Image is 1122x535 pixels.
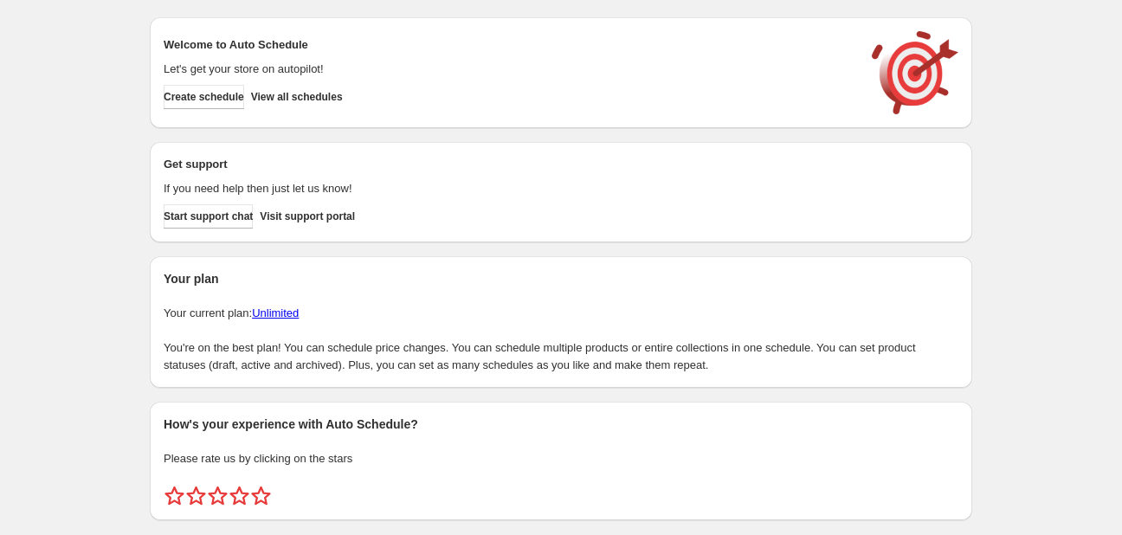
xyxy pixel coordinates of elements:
h2: Get support [164,156,854,173]
h2: How's your experience with Auto Schedule? [164,416,958,433]
span: Create schedule [164,90,244,104]
span: View all schedules [251,90,343,104]
button: Create schedule [164,85,244,109]
p: If you need help then just let us know! [164,180,854,197]
p: Your current plan: [164,305,958,322]
button: View all schedules [251,85,343,109]
h2: Welcome to Auto Schedule [164,36,854,54]
h2: Your plan [164,270,958,287]
span: Start support chat [164,209,253,223]
p: Let's get your store on autopilot! [164,61,854,78]
a: Unlimited [252,306,299,319]
span: Visit support portal [260,209,355,223]
p: You're on the best plan! You can schedule price changes. You can schedule multiple products or en... [164,339,958,374]
p: Please rate us by clicking on the stars [164,450,958,467]
a: Start support chat [164,204,253,229]
a: Visit support portal [260,204,355,229]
